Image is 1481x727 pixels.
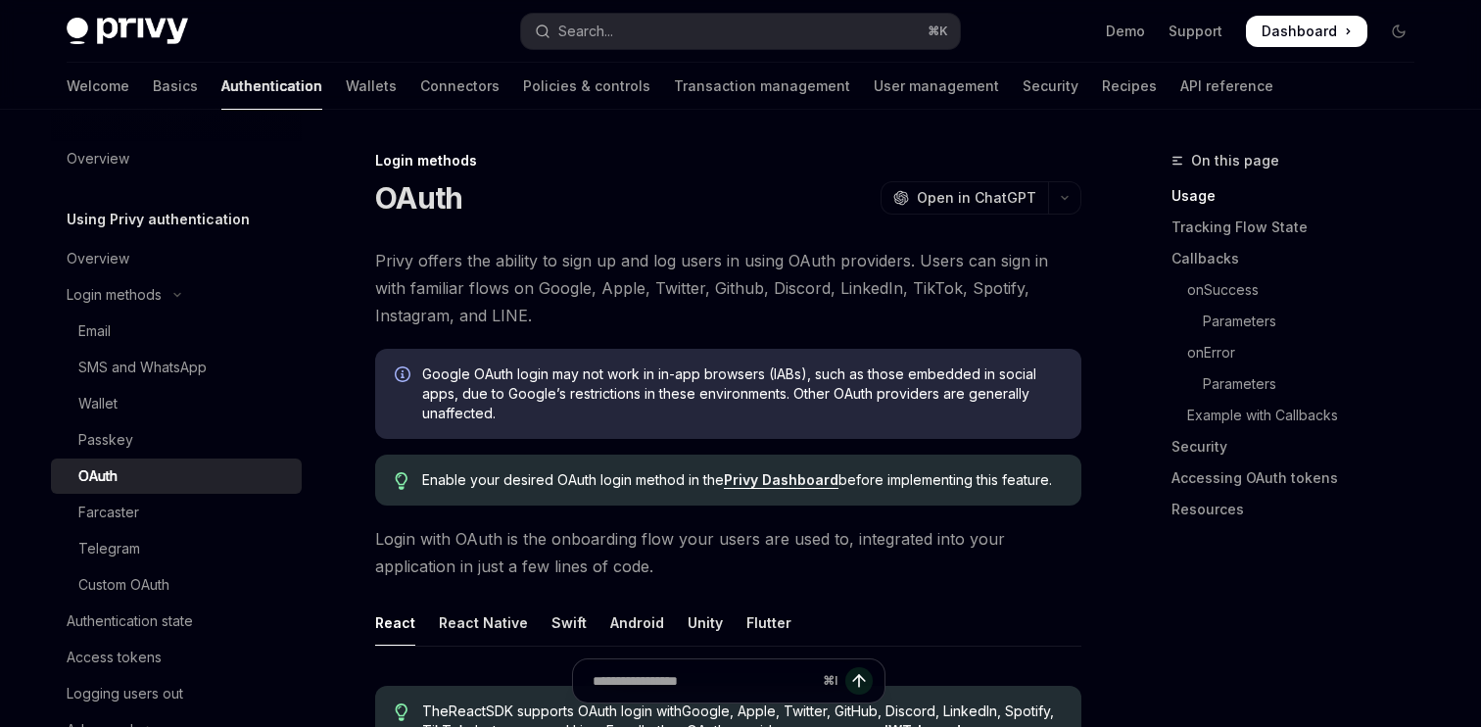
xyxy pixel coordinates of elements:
button: Toggle dark mode [1383,16,1414,47]
a: SMS and WhatsApp [51,350,302,385]
div: OAuth [78,464,118,488]
a: Privy Dashboard [724,471,838,489]
div: Wallet [78,392,118,415]
input: Ask a question... [593,659,815,703]
span: Enable your desired OAuth login method in the before implementing this feature. [422,470,1062,490]
span: Dashboard [1262,22,1337,41]
span: Open in ChatGPT [917,188,1036,208]
h1: OAuth [375,180,462,216]
div: SMS and WhatsApp [78,356,207,379]
div: Overview [67,147,129,170]
div: React [375,600,415,646]
a: Support [1169,22,1222,41]
img: dark logo [67,18,188,45]
a: Security [1171,431,1430,462]
div: Search... [558,20,613,43]
div: Unity [688,600,723,646]
a: OAuth [51,459,302,494]
a: API reference [1180,63,1273,110]
span: On this page [1191,149,1279,172]
span: Login with OAuth is the onboarding flow your users are used to, integrated into your application ... [375,525,1081,580]
a: Tracking Flow State [1171,212,1430,243]
a: Overview [51,141,302,176]
a: Wallet [51,386,302,421]
a: Usage [1171,180,1430,212]
a: Security [1023,63,1078,110]
a: Wallets [346,63,397,110]
div: Email [78,319,111,343]
div: Overview [67,247,129,270]
a: Parameters [1171,368,1430,400]
h5: Using Privy authentication [67,208,250,231]
div: Authentication state [67,609,193,633]
a: onSuccess [1171,274,1430,306]
a: Custom OAuth [51,567,302,603]
a: Transaction management [674,63,850,110]
a: Parameters [1171,306,1430,337]
a: Logging users out [51,676,302,711]
a: Connectors [420,63,500,110]
a: Demo [1106,22,1145,41]
a: Welcome [67,63,129,110]
a: Policies & controls [523,63,650,110]
a: onError [1171,337,1430,368]
button: Toggle Login methods section [51,277,302,313]
a: Callbacks [1171,243,1430,274]
a: Accessing OAuth tokens [1171,462,1430,494]
svg: Tip [395,472,408,490]
a: Authentication state [51,604,302,639]
div: Flutter [746,600,791,646]
div: Telegram [78,537,140,560]
a: Telegram [51,531,302,566]
div: Swift [551,600,587,646]
a: Basics [153,63,198,110]
a: Passkey [51,422,302,458]
div: Logging users out [67,682,183,705]
a: User management [874,63,999,110]
button: Open in ChatGPT [881,181,1048,215]
svg: Info [395,366,414,386]
div: Passkey [78,428,133,452]
a: Overview [51,241,302,276]
span: Google OAuth login may not work in in-app browsers (IABs), such as those embedded in social apps,... [422,364,1062,423]
span: ⌘ K [928,24,948,39]
div: Custom OAuth [78,573,169,597]
a: Farcaster [51,495,302,530]
button: Open search [521,14,960,49]
a: Dashboard [1246,16,1367,47]
div: Login methods [67,283,162,307]
button: Send message [845,667,873,695]
div: Access tokens [67,646,162,669]
a: Example with Callbacks [1171,400,1430,431]
a: Recipes [1102,63,1157,110]
a: Authentication [221,63,322,110]
div: Android [610,600,664,646]
div: Farcaster [78,501,139,524]
a: Resources [1171,494,1430,525]
a: Email [51,314,302,349]
div: Login methods [375,151,1081,170]
a: Access tokens [51,640,302,675]
span: Privy offers the ability to sign up and log users in using OAuth providers. Users can sign in wit... [375,247,1081,329]
div: React Native [439,600,528,646]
